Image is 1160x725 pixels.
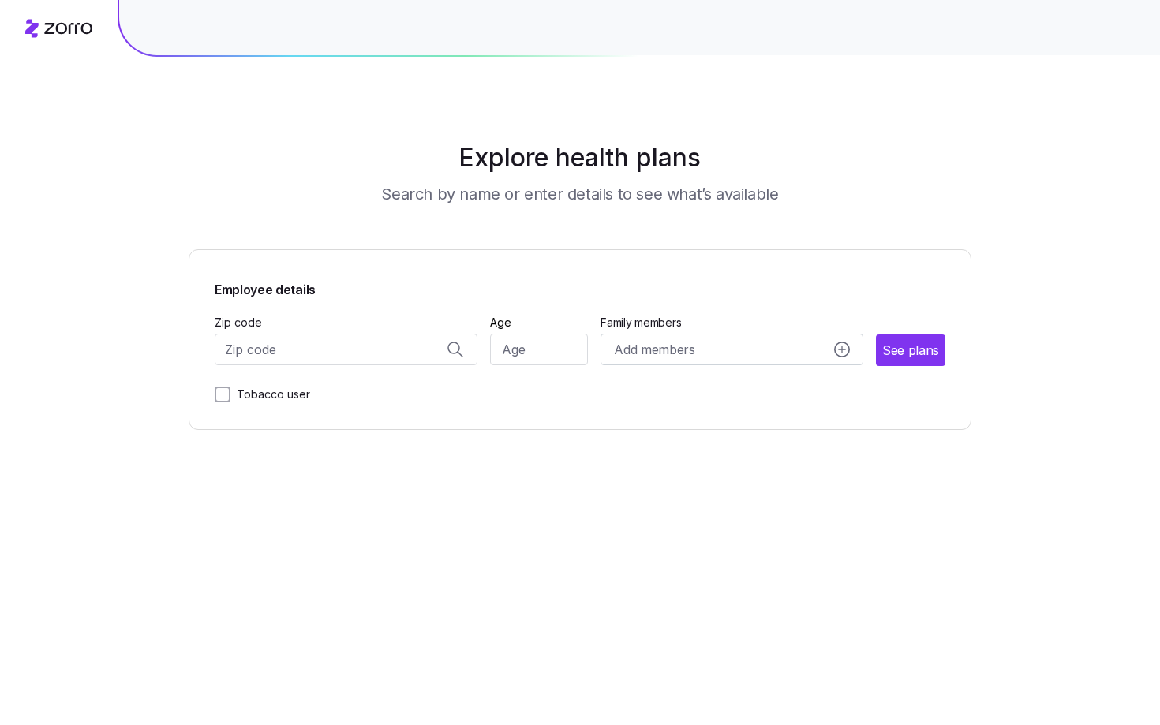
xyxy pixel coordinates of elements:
[230,385,310,404] label: Tobacco user
[215,314,262,331] label: Zip code
[381,183,778,205] h3: Search by name or enter details to see what’s available
[601,334,863,365] button: Add membersadd icon
[215,275,945,300] span: Employee details
[876,334,945,366] button: See plans
[601,315,863,331] span: Family members
[490,314,511,331] label: Age
[228,139,933,177] h1: Explore health plans
[882,341,939,361] span: See plans
[834,342,850,357] svg: add icon
[490,334,589,365] input: Age
[614,340,694,360] span: Add members
[215,334,477,365] input: Zip code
